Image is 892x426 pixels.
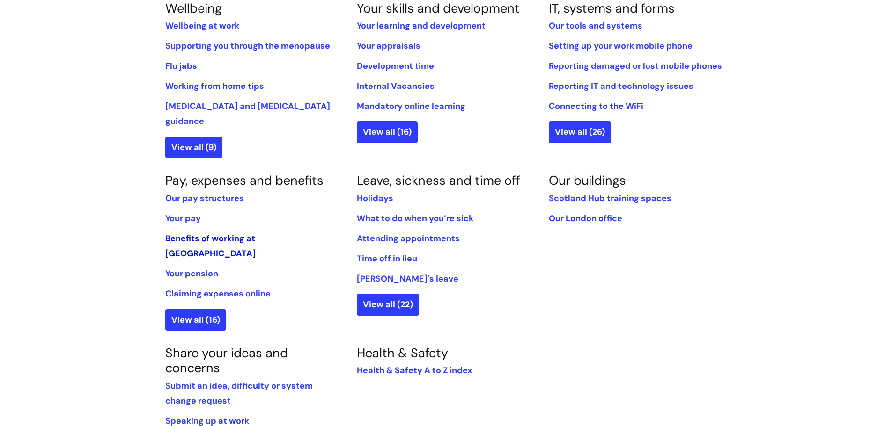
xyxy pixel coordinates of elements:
[549,121,611,143] a: View all (26)
[357,101,465,112] a: Mandatory online learning
[165,288,271,299] a: Claiming expenses online
[549,172,626,188] a: Our buildings
[165,60,197,72] a: Flu jabs
[165,20,239,31] a: Wellbeing at work
[165,233,256,259] a: Benefits of working at [GEOGRAPHIC_DATA]
[357,273,458,284] a: [PERSON_NAME]'s leave
[165,213,201,224] a: Your pay
[165,101,330,127] a: [MEDICAL_DATA] and [MEDICAL_DATA] guidance
[357,60,434,72] a: Development time
[165,309,226,331] a: View all (16)
[549,40,693,51] a: Setting up your work mobile phone
[549,193,671,204] a: Scotland Hub training spaces
[357,193,393,204] a: Holidays
[357,253,417,264] a: Time off in lieu
[165,40,330,51] a: Supporting you through the menopause
[357,233,460,244] a: Attending appointments
[165,80,264,92] a: Working from home tips
[549,60,722,72] a: Reporting damaged or lost mobile phones
[549,213,622,224] a: Our London office
[357,121,418,143] a: View all (16)
[549,80,693,92] a: Reporting IT and technology issues
[357,345,448,361] a: Health & Safety
[549,20,642,31] a: Our tools and systems
[165,193,244,204] a: Our pay structures
[357,294,419,315] a: View all (22)
[357,40,420,51] a: Your appraisals
[165,137,222,158] a: View all (9)
[357,20,486,31] a: Your learning and development
[357,213,473,224] a: What to do when you’re sick
[165,380,313,406] a: Submit an idea, difficulty or system change request
[549,101,643,112] a: Connecting to the WiFi
[357,172,520,188] a: Leave, sickness and time off
[357,80,435,92] a: Internal Vacancies
[357,365,472,376] a: Health & Safety A to Z index
[165,345,288,376] a: Share your ideas and concerns
[165,172,324,188] a: Pay, expenses and benefits
[165,268,218,279] a: Your pension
